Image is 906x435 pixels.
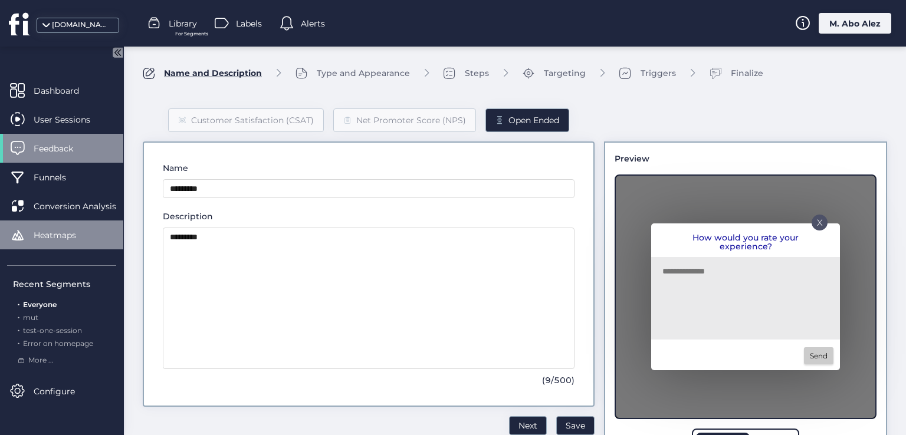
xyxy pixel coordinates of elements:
[34,142,91,155] span: Feedback
[236,17,262,30] span: Labels
[317,67,410,80] div: Type and Appearance
[164,67,262,80] div: Name and Description
[23,313,38,322] span: mut
[13,278,116,291] div: Recent Segments
[731,67,763,80] div: Finalize
[34,200,134,213] span: Conversion Analysis
[641,67,676,80] div: Triggers
[23,326,82,335] span: test-one-session
[508,114,559,127] div: Open Ended
[34,171,84,184] span: Funnels
[566,419,585,432] span: Save
[18,311,19,322] span: .
[18,298,19,309] span: .
[163,162,575,174] label: Name
[34,113,108,126] span: User Sessions
[34,84,97,97] span: Dashboard
[804,347,833,364] button: Send
[542,374,575,387] div: (9/500)
[356,114,466,127] div: Net Promoter Score (NPS)
[23,339,93,348] span: Error on homepage
[34,229,94,242] span: Heatmaps
[518,419,537,432] span: Next
[465,67,489,80] div: Steps
[34,385,93,398] span: Configure
[670,233,821,251] div: How would you rate your experience?
[817,216,823,222] p: X
[18,337,19,348] span: .
[301,17,325,30] span: Alerts
[615,152,877,165] div: Preview
[804,351,833,362] p: Send
[556,416,595,435] button: Save
[819,13,891,34] div: M. Abo Alez
[18,324,19,335] span: .
[52,19,111,31] div: [DOMAIN_NAME]
[163,210,575,223] label: Description
[169,17,197,30] span: Library
[544,67,586,80] div: Targeting
[191,114,314,127] div: Customer Satisfaction (CSAT)
[28,355,54,366] span: More ...
[23,300,57,309] span: Everyone
[509,416,547,435] button: Next
[175,30,208,38] span: For Segments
